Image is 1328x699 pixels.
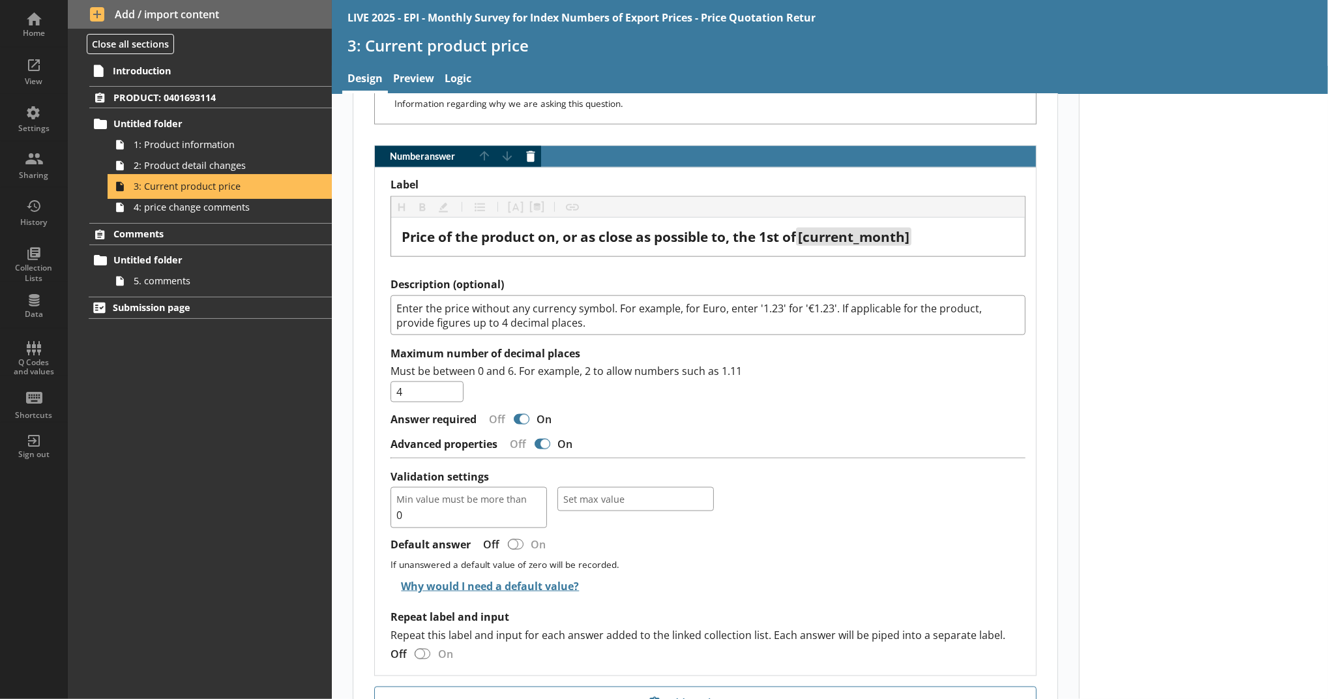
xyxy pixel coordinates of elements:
a: 3: Current product price [110,176,332,197]
label: Description (optional) [391,278,1026,291]
span: 5. comments [134,275,293,287]
a: Untitled folder [89,250,332,271]
button: Set max value [557,487,714,511]
button: Close all sections [87,34,174,54]
p: Must be between 0 and 6. For example, 2 to allow numbers such as 1.11 [391,364,1026,378]
span: [current_month] [798,228,909,246]
div: Sign out [11,449,57,460]
a: Comments [89,223,332,245]
div: Data [11,309,57,320]
h1: 3: Current product price [347,35,1312,55]
div: On [526,537,557,552]
div: Off [391,647,412,661]
span: PRODUCT: 0401693114 [113,91,288,104]
div: If unanswered a default value of zero will be recorded. [391,558,1026,571]
span: 4: price change comments [134,201,293,213]
div: On [553,437,583,451]
div: Settings [11,123,57,134]
a: Logic [439,66,477,94]
div: History [11,217,57,228]
label: Repeat label and input [391,610,1026,624]
li: CommentsUntitled folder5. comments [68,223,332,291]
label: Label [391,178,1026,192]
a: 1: Product information [110,134,332,155]
span: Untitled folder [113,254,288,266]
span: Untitled folder [113,117,288,130]
span: Number answer [375,152,474,161]
li: Untitled folder1: Product information2: Product detail changes3: Current product price4: price ch... [95,113,332,218]
div: Collection Lists [11,263,57,283]
span: 3: Current product price [134,180,293,192]
li: PRODUCT: 0401693114Untitled folder1: Product information2: Product detail changes3: Current produ... [68,86,332,217]
li: Untitled folder5. comments [95,250,332,291]
div: Sharing [11,170,57,181]
a: Introduction [89,60,332,81]
a: Preview [388,66,439,94]
a: 2: Product detail changes [110,155,332,176]
div: Shortcuts [11,410,57,421]
div: Off [500,437,532,451]
span: Set max value [563,493,708,505]
span: Min value must be more than [396,493,541,505]
button: Why would I need a default value? [391,575,582,598]
div: Label [402,228,1014,246]
div: On [433,647,464,661]
div: Off [473,537,505,552]
label: Validation settings [391,470,489,484]
div: On [532,412,563,426]
p: Information regarding why we are asking this question. [394,97,1026,110]
label: Answer required [391,413,477,426]
div: Number answer [374,145,1037,676]
label: Maximum number of decimal places [391,347,580,361]
a: Submission page [89,297,332,319]
span: Submission page [113,301,288,314]
span: Introduction [113,65,288,77]
div: Off [479,412,511,426]
label: Default answer [391,538,471,552]
div: Q Codes and values [11,358,57,377]
a: 4: price change comments [110,197,332,218]
span: 2: Product detail changes [134,159,293,171]
span: 1: Product information [134,138,293,151]
span: Comments [113,228,288,240]
div: LIVE 2025 - EPI - Monthly Survey for Index Numbers of Export Prices - Price Quotation Retur [347,10,816,25]
span: 0 [396,508,541,522]
div: View [11,76,57,87]
a: PRODUCT: 0401693114 [89,86,332,108]
span: Add / import content [90,7,310,22]
a: 5. comments [110,271,332,291]
a: Design [342,66,388,94]
textarea: Enter the price without any currency symbol. For example, for Euro, enter '1.23' for '€1.23'. If ... [391,295,1026,335]
p: Repeat this label and input for each answer added to the linked collection list. Each answer will... [391,628,1026,642]
label: Advanced properties [391,438,497,451]
div: Home [11,28,57,38]
span: Price of the product on, or as close as possible to, the 1st of [402,228,796,246]
button: Min value must be more than0 [391,487,547,528]
a: Untitled folder [89,113,332,134]
button: Delete answer [520,146,541,167]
